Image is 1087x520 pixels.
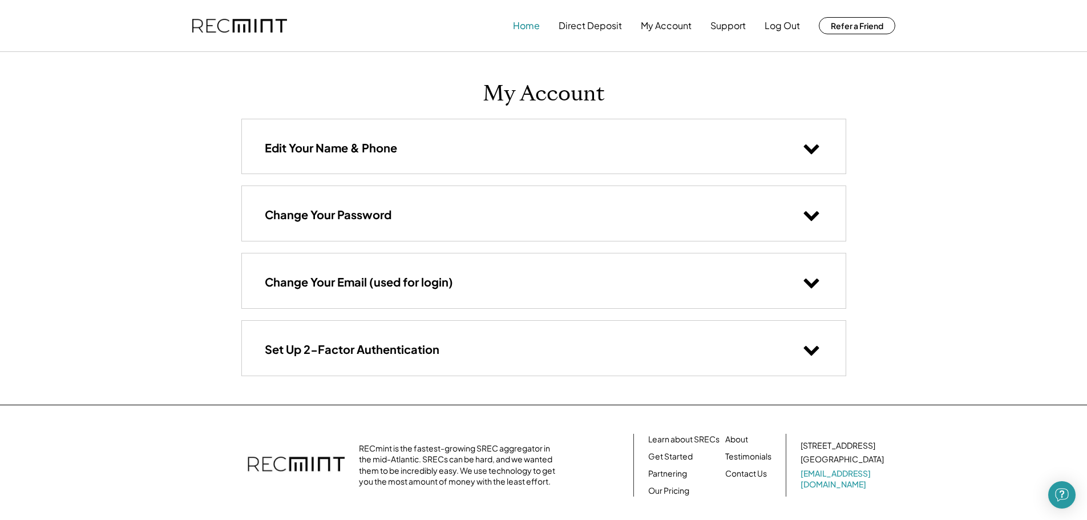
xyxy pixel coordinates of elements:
[725,434,748,445] a: About
[513,14,540,37] button: Home
[725,451,771,462] a: Testimonials
[265,140,397,155] h3: Edit Your Name & Phone
[192,19,287,33] img: recmint-logotype%403x.png
[801,454,884,465] div: [GEOGRAPHIC_DATA]
[765,14,800,37] button: Log Out
[710,14,746,37] button: Support
[801,468,886,490] a: [EMAIL_ADDRESS][DOMAIN_NAME]
[1048,481,1076,509] div: Open Intercom Messenger
[483,80,605,107] h1: My Account
[265,207,391,222] h3: Change Your Password
[359,443,561,487] div: RECmint is the fastest-growing SREC aggregator in the mid-Atlantic. SRECs can be hard, and we wan...
[559,14,622,37] button: Direct Deposit
[641,14,692,37] button: My Account
[648,468,687,479] a: Partnering
[725,468,767,479] a: Contact Us
[265,342,439,357] h3: Set Up 2-Factor Authentication
[648,451,693,462] a: Get Started
[648,485,689,497] a: Our Pricing
[648,434,720,445] a: Learn about SRECs
[248,445,345,485] img: recmint-logotype%403x.png
[801,440,875,452] div: [STREET_ADDRESS]
[819,17,895,34] button: Refer a Friend
[265,275,453,289] h3: Change Your Email (used for login)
